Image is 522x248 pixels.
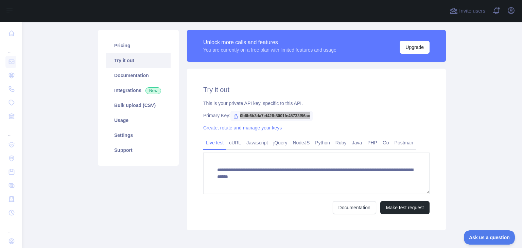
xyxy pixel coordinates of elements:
a: Usage [106,113,171,128]
a: Try it out [106,53,171,68]
a: Integrations New [106,83,171,98]
a: Documentation [106,68,171,83]
a: cURL [226,137,244,148]
button: Make test request [380,201,430,214]
a: NodeJS [290,137,312,148]
div: This is your private API key, specific to this API. [203,100,430,107]
button: Invite users [448,5,487,16]
a: Javascript [244,137,271,148]
div: Primary Key: [203,112,430,119]
span: 0b6b6b3da7ef42fb8001fe45733f96ac [230,111,313,121]
a: Documentation [333,201,376,214]
h2: Try it out [203,85,430,94]
a: Pricing [106,38,171,53]
div: ... [5,124,16,137]
span: Invite users [459,7,485,15]
a: Create, rotate and manage your keys [203,125,282,130]
div: Unlock more calls and features [203,38,336,47]
a: Bulk upload (CSV) [106,98,171,113]
iframe: Toggle Customer Support [464,230,515,245]
a: Go [380,137,392,148]
a: Support [106,143,171,158]
a: Settings [106,128,171,143]
div: You are currently on a free plan with limited features and usage [203,47,336,53]
a: Ruby [333,137,349,148]
div: ... [5,220,16,234]
a: PHP [365,137,380,148]
a: Python [312,137,333,148]
button: Upgrade [400,41,430,54]
div: ... [5,41,16,54]
a: Live test [203,137,226,148]
a: Postman [392,137,416,148]
a: jQuery [271,137,290,148]
a: Java [349,137,365,148]
span: New [145,87,161,94]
